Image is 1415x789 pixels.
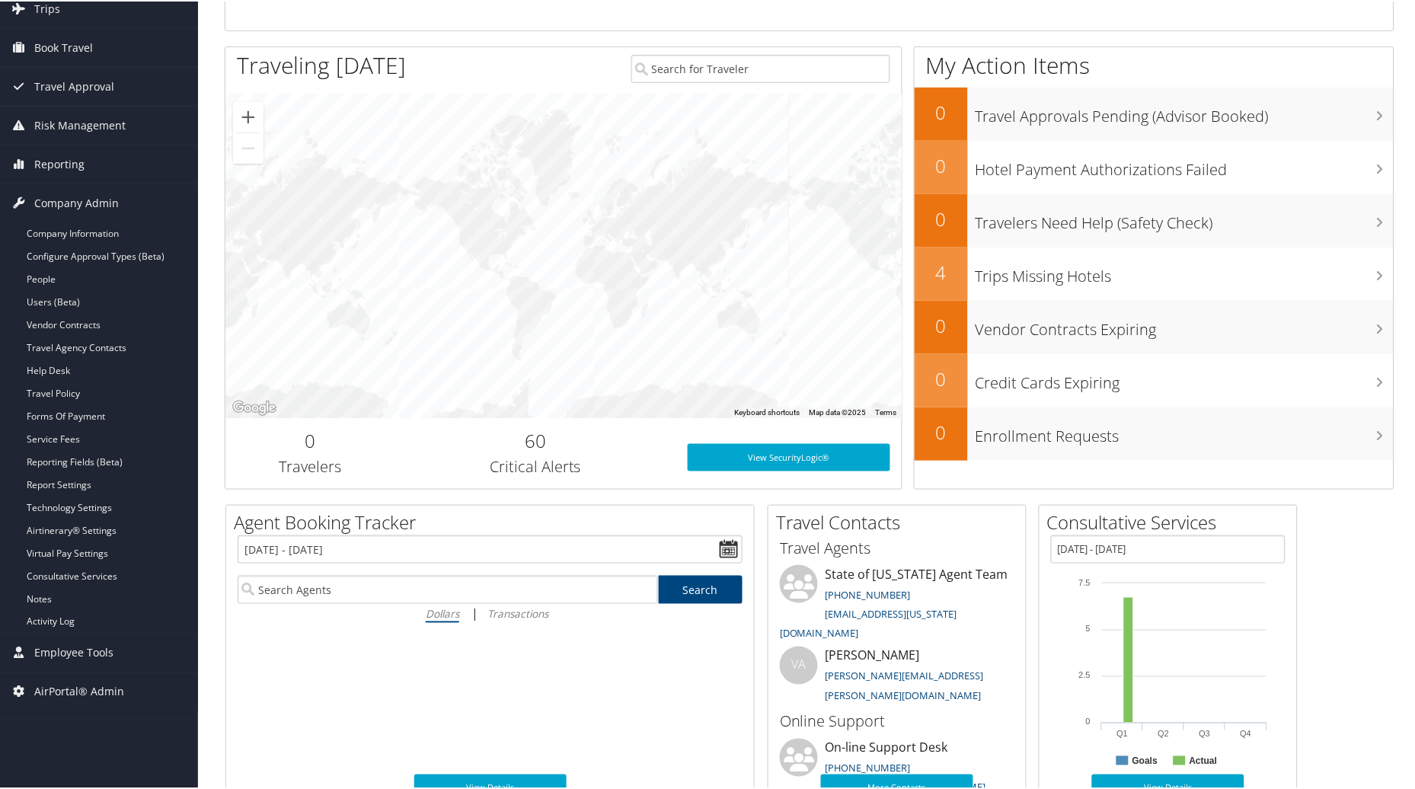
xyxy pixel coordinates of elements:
a: [EMAIL_ADDRESS][US_STATE][DOMAIN_NAME] [780,605,957,639]
a: Terms (opens in new tab) [876,407,897,415]
div: | [238,602,743,621]
text: Actual [1190,755,1218,765]
h3: Credit Cards Expiring [976,363,1394,392]
i: Dollars [426,605,459,619]
a: [PHONE_NUMBER] [826,586,911,600]
a: View SecurityLogic® [688,442,890,470]
h2: Travel Contacts [776,508,1026,534]
h2: 0 [915,311,968,337]
h3: Travel Agents [780,536,1014,557]
li: [PERSON_NAME] [772,645,1022,708]
tspan: 7.5 [1079,577,1091,586]
i: Transactions [487,605,548,619]
a: Open this area in Google Maps (opens a new window) [229,397,279,417]
h3: Online Support [780,710,1014,731]
h2: 0 [915,205,968,231]
button: Zoom out [233,132,264,162]
img: Google [229,397,279,417]
span: Company Admin [34,183,119,221]
h3: Critical Alerts [406,455,665,476]
h2: 0 [915,365,968,391]
h2: Agent Booking Tracker [234,508,754,534]
h3: Trips Missing Hotels [976,257,1394,286]
h2: 0 [915,98,968,124]
text: Q1 [1117,728,1129,737]
input: Search for Traveler [631,53,890,81]
a: 0Hotel Payment Authorizations Failed [915,139,1394,193]
input: Search Agents [238,574,658,602]
text: Goals [1132,755,1158,765]
span: Travel Approval [34,66,114,104]
h2: Consultative Services [1047,508,1297,534]
a: 0Enrollment Requests [915,406,1394,459]
h3: Enrollment Requests [976,417,1394,446]
div: VA [780,645,818,683]
span: Risk Management [34,105,126,143]
span: Map data ©2025 [810,407,867,415]
text: Q2 [1158,728,1170,737]
h2: 0 [915,418,968,444]
h2: 4 [915,258,968,284]
text: Q4 [1241,728,1252,737]
button: Keyboard shortcuts [735,406,800,417]
a: [PHONE_NUMBER] [826,760,911,774]
button: Zoom in [233,101,264,131]
h3: Hotel Payment Authorizations Failed [976,150,1394,179]
h2: 0 [237,426,383,452]
a: 0Vendor Contracts Expiring [915,299,1394,353]
li: State of [US_STATE] Agent Team [772,564,1022,645]
tspan: 0 [1086,716,1091,725]
span: Reporting [34,144,85,182]
a: 4Trips Missing Hotels [915,246,1394,299]
a: Search [659,574,743,602]
span: AirPortal® Admin [34,672,124,710]
text: Q3 [1199,728,1211,737]
a: 0Credit Cards Expiring [915,353,1394,406]
a: 0Travel Approvals Pending (Advisor Booked) [915,86,1394,139]
span: Employee Tools [34,633,113,671]
tspan: 5 [1086,623,1091,632]
h1: Traveling [DATE] [237,48,406,80]
h2: 0 [915,152,968,177]
h3: Travelers Need Help (Safety Check) [976,203,1394,232]
tspan: 2.5 [1079,669,1091,679]
a: 0Travelers Need Help (Safety Check) [915,193,1394,246]
h3: Vendor Contracts Expiring [976,310,1394,339]
h3: Travel Approvals Pending (Advisor Booked) [976,97,1394,126]
h1: My Action Items [915,48,1394,80]
h2: 60 [406,426,665,452]
h3: Travelers [237,455,383,476]
a: [PERSON_NAME][EMAIL_ADDRESS][PERSON_NAME][DOMAIN_NAME] [826,668,984,701]
span: Book Travel [34,27,93,65]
